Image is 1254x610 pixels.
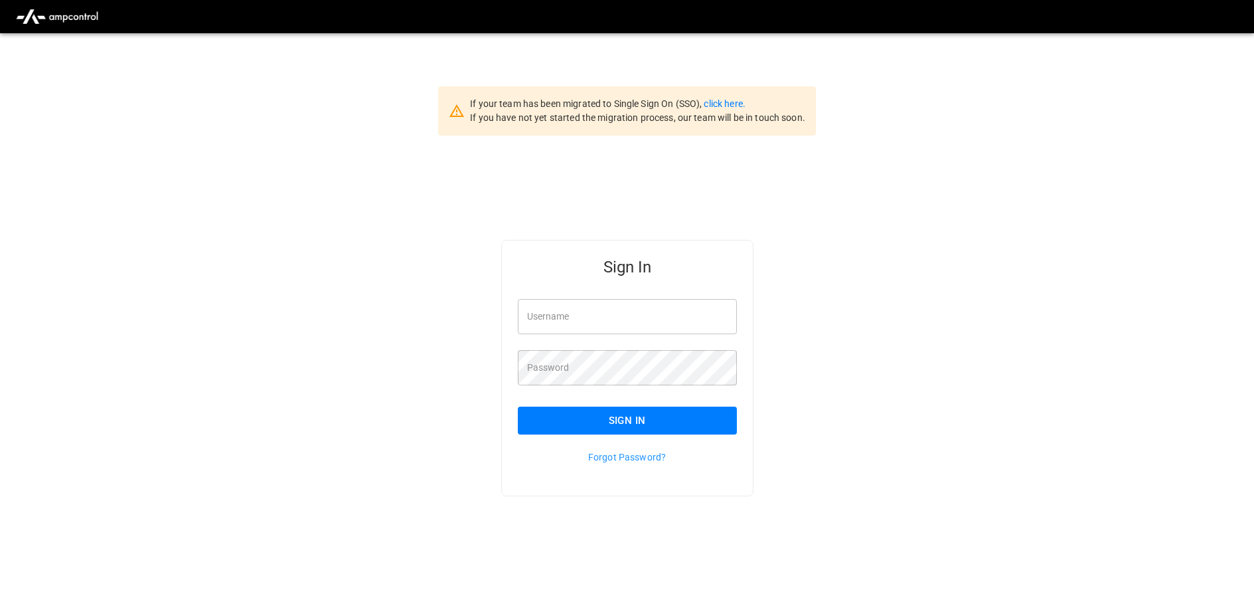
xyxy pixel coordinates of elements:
[470,112,805,123] span: If you have not yet started the migration process, our team will be in touch soon.
[518,256,737,278] h5: Sign In
[518,451,737,464] p: Forgot Password?
[704,98,745,109] a: click here.
[11,4,104,29] img: ampcontrol.io logo
[470,98,704,109] span: If your team has been migrated to Single Sign On (SSO),
[518,407,737,435] button: Sign In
